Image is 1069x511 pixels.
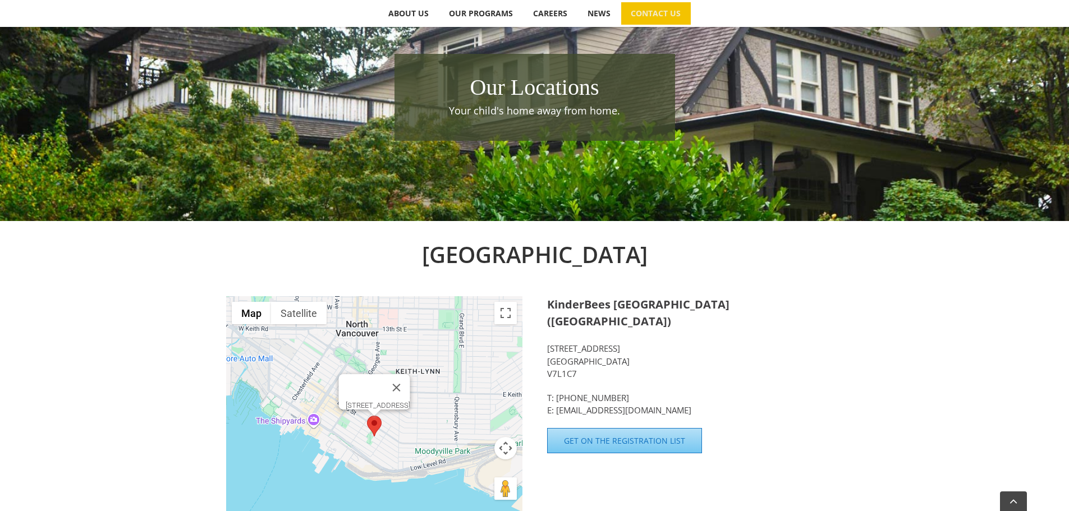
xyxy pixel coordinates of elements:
p: Your child's home away from home. [400,103,669,118]
span: OUR PROGRAMS [449,10,513,17]
a: ABOUT US [379,2,439,25]
strong: KinderBees [GEOGRAPHIC_DATA] ([GEOGRAPHIC_DATA]) [547,297,730,329]
button: Close [383,374,410,401]
a: Get on the Registration List [547,428,702,453]
h1: Our Locations [400,72,669,103]
a: OUR PROGRAMS [439,2,523,25]
button: Drag Pegman onto the map to open Street View [494,477,517,500]
span: CAREERS [533,10,567,17]
span: CONTACT US [631,10,681,17]
a: T: [PHONE_NUMBER] [547,392,629,403]
span: ABOUT US [388,10,429,17]
button: Map camera controls [494,437,517,459]
p: [STREET_ADDRESS] [GEOGRAPHIC_DATA] V7L1C7 [547,342,843,380]
div: [STREET_ADDRESS] [345,401,410,409]
span: Get on the Registration List [564,436,685,445]
button: Show street map [232,302,271,324]
a: NEWS [578,2,621,25]
h2: [GEOGRAPHIC_DATA] [226,238,843,271]
a: CONTACT US [621,2,691,25]
a: CAREERS [524,2,577,25]
button: Toggle fullscreen view [494,302,517,324]
span: NEWS [588,10,611,17]
a: E: [EMAIL_ADDRESS][DOMAIN_NAME] [547,404,691,416]
button: Show satellite imagery [271,302,327,324]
